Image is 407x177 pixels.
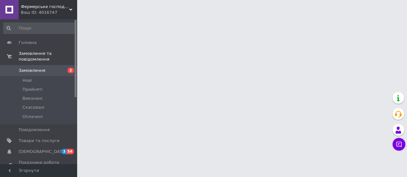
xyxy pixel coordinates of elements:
[3,22,76,34] input: Пошук
[393,138,405,151] button: Чат з покупцем
[23,114,43,120] span: Оплачені
[21,10,77,15] div: Ваш ID: 4016747
[19,127,50,133] span: Повідомлення
[19,160,59,171] span: Показники роботи компанії
[19,149,66,155] span: [DEMOGRAPHIC_DATA]
[68,68,74,73] span: 2
[19,68,45,73] span: Замовлення
[67,149,74,154] span: 54
[61,149,67,154] span: 3
[23,96,42,101] span: Виконані
[23,87,42,92] span: Прийняті
[23,78,32,83] span: Нові
[19,51,77,62] span: Замовлення та повідомлення
[23,105,44,110] span: Скасовані
[19,40,37,46] span: Головна
[19,138,59,144] span: Товари та послуги
[21,4,69,10] span: Фермерське господарство Елітне плюс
